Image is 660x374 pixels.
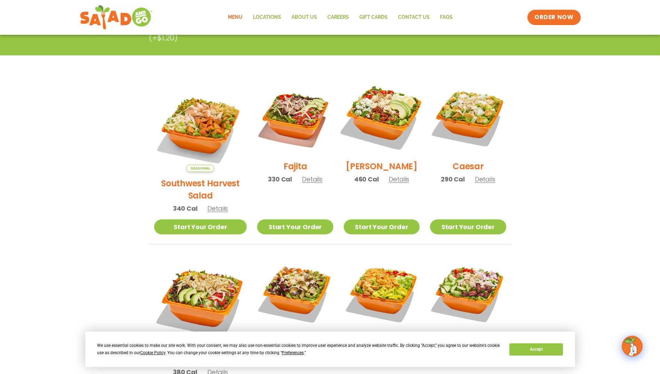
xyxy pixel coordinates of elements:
[337,72,426,162] img: Product photo for Cobb Salad
[344,255,420,331] img: Product photo for Buffalo Chicken Salad
[430,255,506,331] img: Product photo for Greek Salad
[80,3,153,31] img: new-SAG-logo-768×292
[322,9,354,25] a: Careers
[302,175,323,184] span: Details
[248,9,286,25] a: Locations
[173,204,198,213] span: 340 Cal
[389,175,409,184] span: Details
[186,165,214,172] span: Seasonal
[85,332,575,367] div: Cookie Consent Prompt
[527,10,580,25] a: ORDER NOW
[393,9,435,25] a: Contact Us
[154,177,247,202] h2: Southwest Harvest Salad
[282,350,304,355] span: Preferences
[441,174,465,184] span: 290 Cal
[154,219,247,234] a: Start Your Order
[284,160,307,172] h2: Fajita
[534,13,573,22] span: ORDER NOW
[453,160,484,172] h2: Caesar
[97,342,501,357] div: We use essential cookies to make our site work. With your consent, we may also use non-essential ...
[257,79,333,155] img: Product photo for Fajita Salad
[509,343,563,356] button: Accept
[268,174,292,184] span: 330 Cal
[223,9,248,25] a: Menu
[257,219,333,234] a: Start Your Order
[257,255,333,331] img: Product photo for Roasted Autumn Salad
[435,9,458,25] a: FAQs
[207,204,228,213] span: Details
[154,255,247,348] img: Product photo for BBQ Ranch Salad
[354,9,393,25] a: GIFT CARDS
[430,219,506,234] a: Start Your Order
[430,79,506,155] img: Product photo for Caesar Salad
[622,336,642,356] img: wpChatIcon
[140,350,165,355] span: Cookie Policy
[344,219,420,234] a: Start Your Order
[154,79,247,172] img: Product photo for Southwest Harvest Salad
[286,9,322,25] a: About Us
[223,9,458,25] nav: Menu
[346,160,418,172] h2: [PERSON_NAME]
[475,175,495,184] span: Details
[354,174,379,184] span: 460 Cal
